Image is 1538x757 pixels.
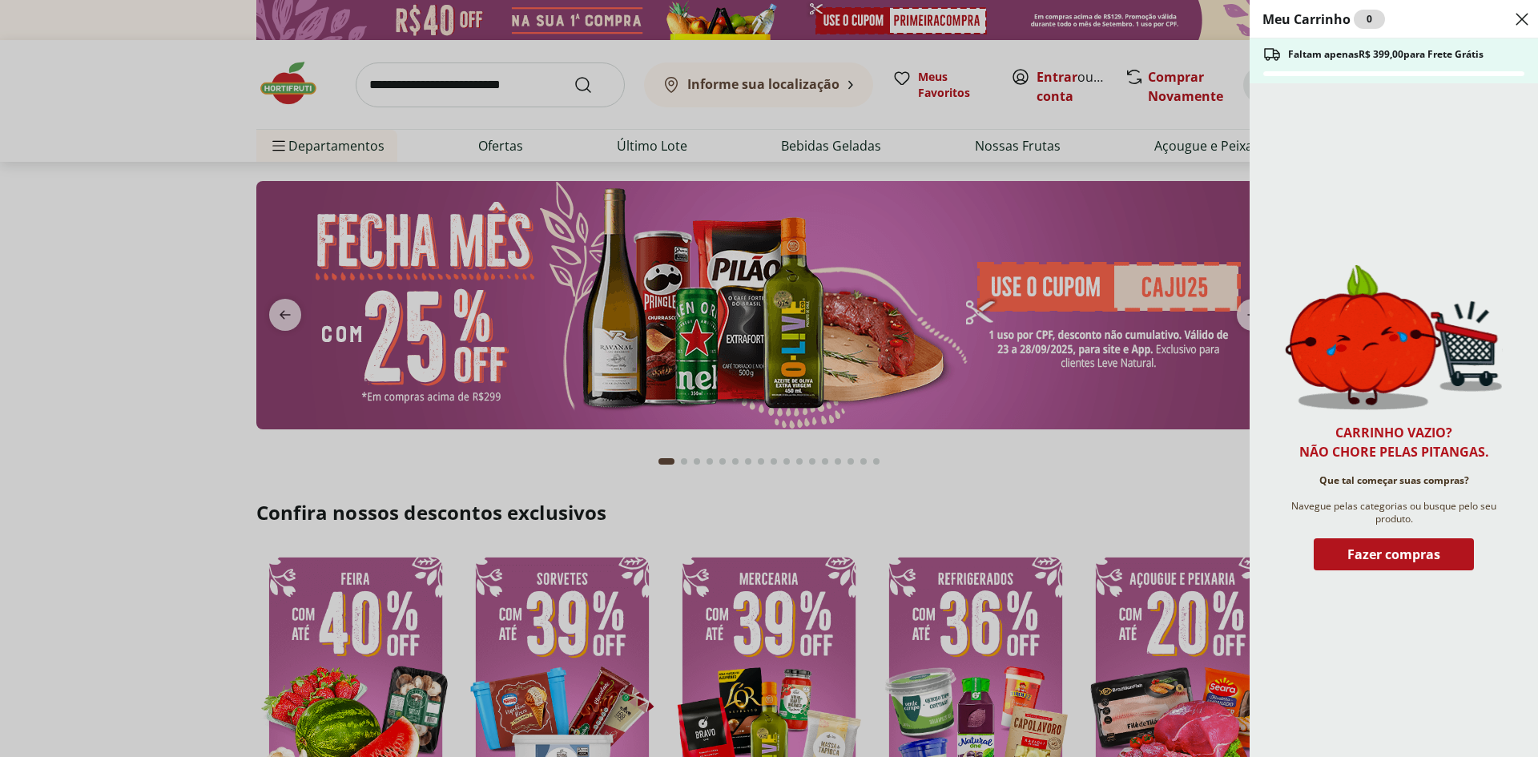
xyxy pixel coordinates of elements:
[1262,10,1385,29] h2: Meu Carrinho
[1347,548,1440,561] span: Fazer compras
[1285,500,1503,525] span: Navegue pelas categorias ou busque pelo seu produto.
[1285,264,1503,410] img: Carrinho vazio
[1319,474,1469,487] span: Que tal começar suas compras?
[1314,538,1474,577] button: Fazer compras
[1354,10,1385,29] div: 0
[1288,48,1484,61] span: Faltam apenas R$ 399,00 para Frete Grátis
[1299,423,1489,461] h2: Carrinho vazio? Não chore pelas pitangas.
